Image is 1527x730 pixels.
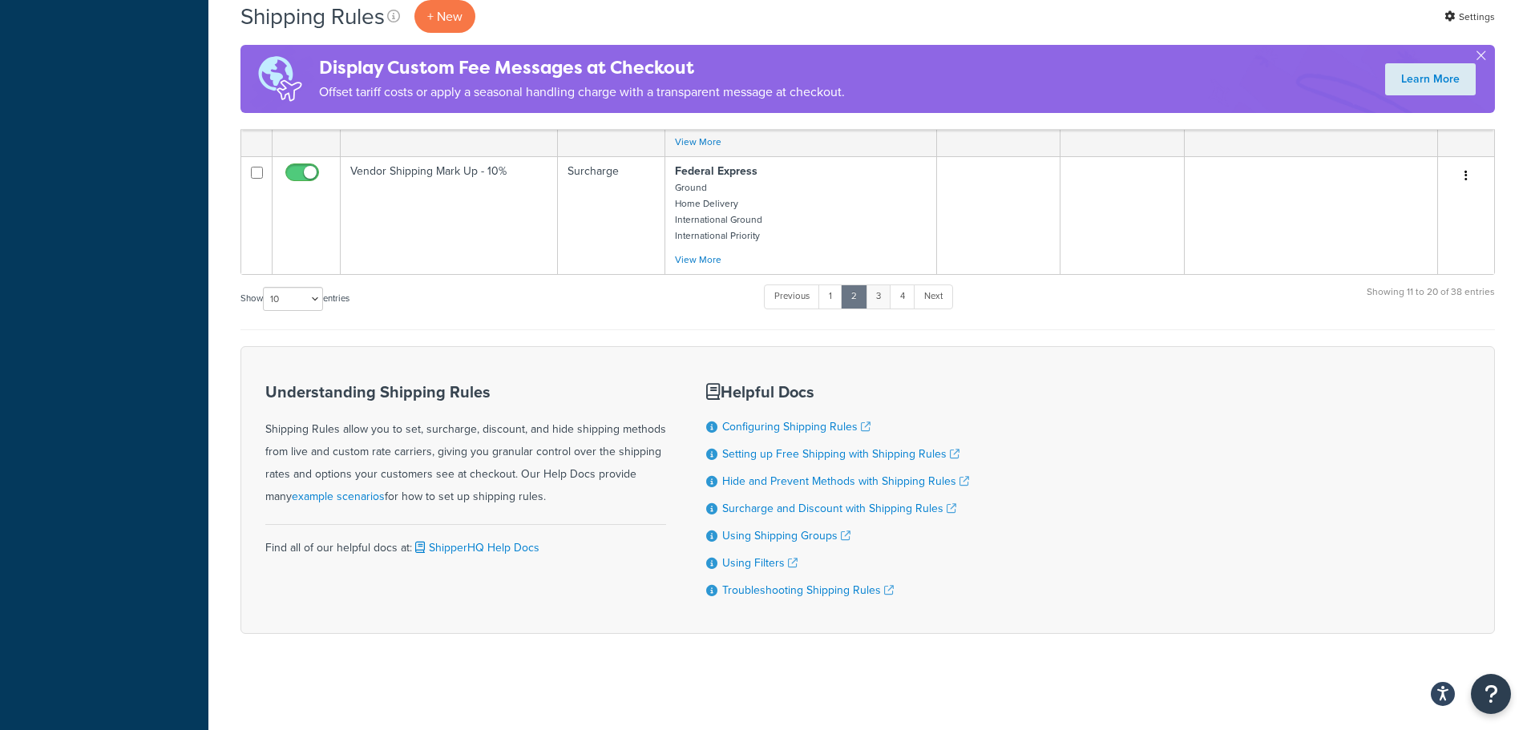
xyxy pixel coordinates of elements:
[722,500,956,517] a: Surcharge and Discount with Shipping Rules
[1367,283,1495,317] div: Showing 11 to 20 of 38 entries
[263,287,323,311] select: Showentries
[1444,6,1495,28] a: Settings
[722,446,959,462] a: Setting up Free Shipping with Shipping Rules
[914,284,953,309] a: Next
[558,156,665,274] td: Surcharge
[319,81,845,103] p: Offset tariff costs or apply a seasonal handling charge with a transparent message at checkout.
[265,524,666,559] div: Find all of our helpful docs at:
[675,163,757,179] strong: Federal Express
[866,284,891,309] a: 3
[722,418,871,435] a: Configuring Shipping Rules
[818,284,842,309] a: 1
[890,284,915,309] a: 4
[319,54,845,81] h4: Display Custom Fee Messages at Checkout
[412,539,539,556] a: ShipperHQ Help Docs
[722,527,850,544] a: Using Shipping Groups
[1385,63,1476,95] a: Learn More
[722,582,894,599] a: Troubleshooting Shipping Rules
[240,1,385,32] h1: Shipping Rules
[722,473,969,490] a: Hide and Prevent Methods with Shipping Rules
[265,383,666,401] h3: Understanding Shipping Rules
[675,135,721,149] a: View More
[841,284,867,309] a: 2
[265,383,666,508] div: Shipping Rules allow you to set, surcharge, discount, and hide shipping methods from live and cus...
[675,180,762,243] small: Ground Home Delivery International Ground International Priority
[341,156,558,274] td: Vendor Shipping Mark Up - 10%
[240,45,319,113] img: duties-banner-06bc72dcb5fe05cb3f9472aba00be2ae8eb53ab6f0d8bb03d382ba314ac3c341.png
[722,555,798,571] a: Using Filters
[1471,674,1511,714] button: Open Resource Center
[675,252,721,267] a: View More
[764,284,820,309] a: Previous
[292,488,385,505] a: example scenarios
[706,383,969,401] h3: Helpful Docs
[240,287,349,311] label: Show entries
